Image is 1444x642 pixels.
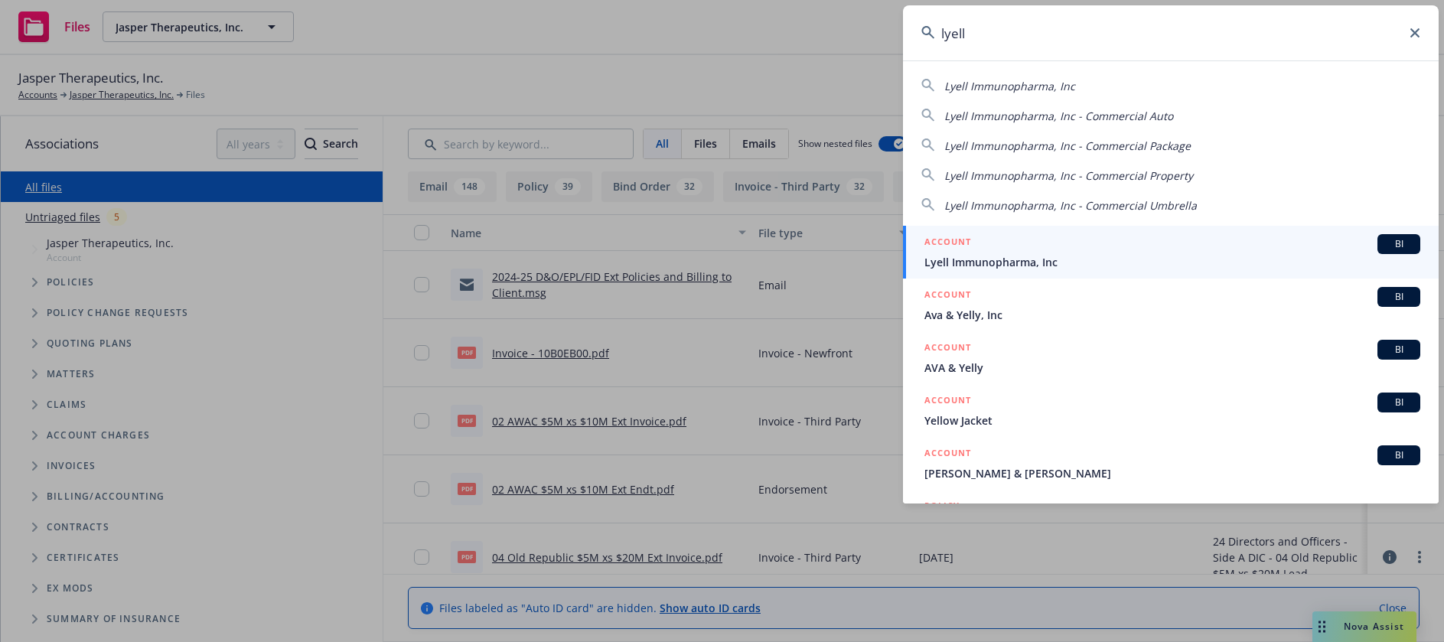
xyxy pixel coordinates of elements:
a: ACCOUNTBILyell Immunopharma, Inc [903,226,1439,279]
span: Ava & Yelly, Inc [924,307,1420,323]
span: BI [1384,290,1414,304]
a: ACCOUNTBIAva & Yelly, Inc [903,279,1439,331]
h5: ACCOUNT [924,340,971,358]
span: BI [1384,343,1414,357]
input: Search... [903,5,1439,60]
a: ACCOUNTBI[PERSON_NAME] & [PERSON_NAME] [903,437,1439,490]
a: ACCOUNTBIYellow Jacket [903,384,1439,437]
span: BI [1384,448,1414,462]
span: Lyell Immunopharma, Inc [924,254,1420,270]
a: POLICY [903,490,1439,556]
h5: ACCOUNT [924,234,971,253]
a: ACCOUNTBIAVA & Yelly [903,331,1439,384]
h5: POLICY [924,498,960,513]
h5: ACCOUNT [924,393,971,411]
span: BI [1384,396,1414,409]
h5: ACCOUNT [924,445,971,464]
span: Lyell Immunopharma, Inc - Commercial Package [944,139,1191,153]
span: [PERSON_NAME] & [PERSON_NAME] [924,465,1420,481]
h5: ACCOUNT [924,287,971,305]
span: Lyell Immunopharma, Inc - Commercial Auto [944,109,1173,123]
span: Lyell Immunopharma, Inc - Commercial Property [944,168,1193,183]
span: Lyell Immunopharma, Inc - Commercial Umbrella [944,198,1197,213]
span: BI [1384,237,1414,251]
span: Yellow Jacket [924,412,1420,429]
span: AVA & Yelly [924,360,1420,376]
span: Lyell Immunopharma, Inc [944,79,1075,93]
